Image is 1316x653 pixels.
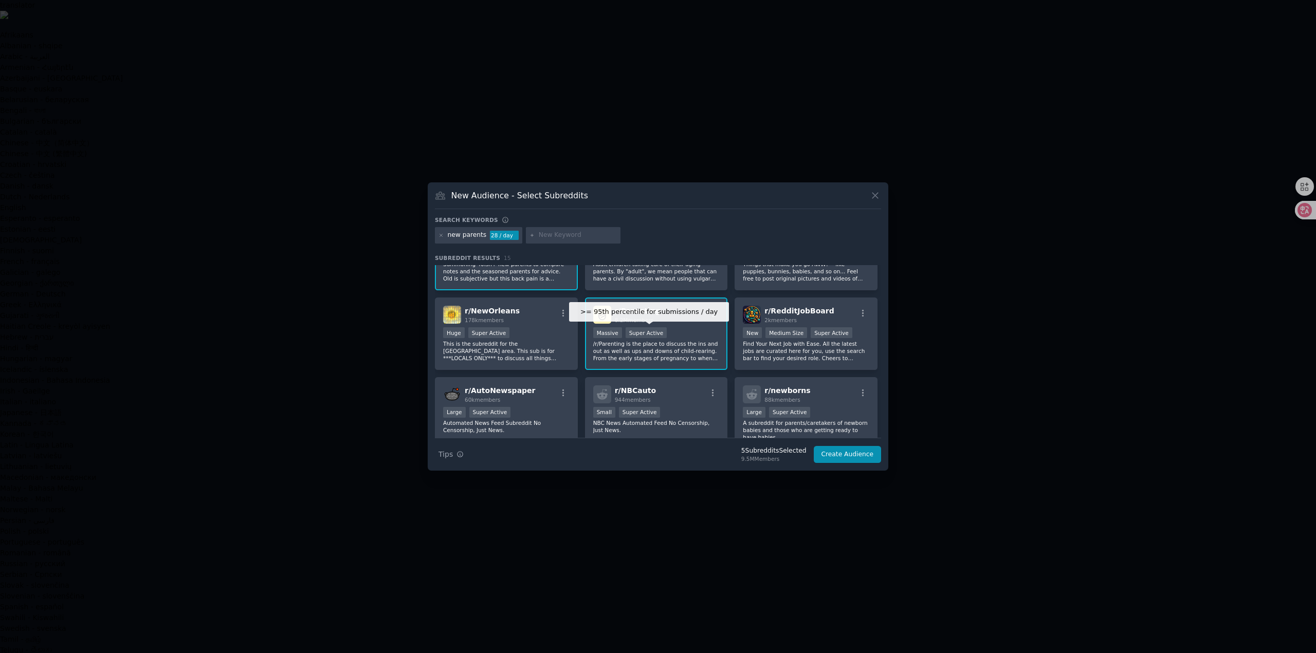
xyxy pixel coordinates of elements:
[465,307,520,315] span: r/ NewOrleans
[593,260,720,282] p: Adult children taking care of their aging parents. By "adult", we mean people that can have a civ...
[465,317,504,323] span: 178k members
[764,307,834,315] span: r/ RedditJobBoard
[465,397,500,403] span: 60k members
[438,449,453,460] span: Tips
[811,327,852,338] div: Super Active
[615,317,654,323] span: 8.2M members
[443,306,461,324] img: NewOrleans
[593,407,615,418] div: Small
[743,407,765,418] div: Large
[743,327,762,338] div: New
[743,306,761,324] img: RedditJobBoard
[435,254,500,262] span: Subreddit Results
[443,260,570,282] p: Summoning 40ish+ new parents to compare notes and the seasoned parents for advice. Old is subject...
[593,306,611,324] img: Parenting
[593,327,622,338] div: Massive
[741,446,807,456] div: 5 Subreddit s Selected
[743,340,869,362] p: Find Your Next Job with Ease. All the latest jobs are curated here for you, use the search bar to...
[443,407,466,418] div: Large
[769,407,811,418] div: Super Active
[615,386,656,395] span: r/ NBCauto
[741,455,807,462] div: 9.5M Members
[435,216,498,223] h3: Search keywords
[615,397,651,403] span: 944 members
[465,386,536,395] span: r/ AutoNewspaper
[814,446,882,463] button: Create Audience
[593,340,720,362] p: /r/Parenting is the place to discuss the ins and out as well as ups and downs of child-rearing. F...
[469,407,511,418] div: Super Active
[764,386,810,395] span: r/ newborns
[764,317,797,323] span: 2k members
[504,255,511,261] span: 15
[490,231,519,240] div: 28 / day
[615,307,661,315] span: r/ Parenting
[539,231,617,240] input: New Keyword
[443,340,570,362] p: This is the subreddit for the [GEOGRAPHIC_DATA] area. This sub is for ***LOCALS ONLY*** to discus...
[448,231,487,240] div: new parents
[619,407,661,418] div: Super Active
[743,419,869,441] p: A subreddit for parents/caretakers of newborn babies and those who are getting ready to have babies.
[451,190,588,201] h3: New Audience - Select Subreddits
[743,260,869,282] p: Things that make you go AWW! -- like puppies, bunnies, babies, and so on... Feel free to post ori...
[443,419,570,434] p: Automated News Feed Subreddit No Censorship, Just News.
[468,327,510,338] div: Super Active
[764,397,800,403] span: 88k members
[765,327,807,338] div: Medium Size
[626,327,667,338] div: Super Active
[443,385,461,403] img: AutoNewspaper
[443,327,465,338] div: Huge
[593,419,720,434] p: NBC News Automated Feed No Censorship, Just News.
[435,445,467,463] button: Tips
